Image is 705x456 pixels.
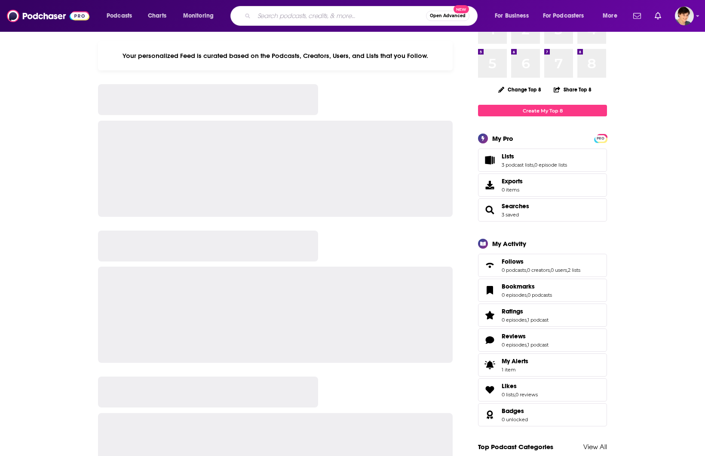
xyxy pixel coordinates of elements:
[502,382,538,390] a: Likes
[478,105,607,116] a: Create My Top 8
[502,267,526,273] a: 0 podcasts
[502,202,529,210] a: Searches
[148,10,166,22] span: Charts
[478,149,607,172] span: Lists
[481,334,498,346] a: Reviews
[527,267,550,273] a: 0 creators
[502,258,524,265] span: Follows
[515,392,538,398] a: 0 reviews
[651,9,665,23] a: Show notifications dropdown
[502,177,523,185] span: Exports
[502,307,523,315] span: Ratings
[478,328,607,352] span: Reviews
[502,283,552,290] a: Bookmarks
[543,10,584,22] span: For Podcasters
[550,267,551,273] span: ,
[478,443,553,451] a: Top Podcast Categories
[478,279,607,302] span: Bookmarks
[502,317,527,323] a: 0 episodes
[630,9,644,23] a: Show notifications dropdown
[7,8,89,24] img: Podchaser - Follow, Share and Rate Podcasts
[527,317,549,323] a: 1 podcast
[502,332,549,340] a: Reviews
[595,135,606,141] a: PRO
[502,212,519,218] a: 3 saved
[481,179,498,191] span: Exports
[430,14,466,18] span: Open Advanced
[493,84,546,95] button: Change Top 8
[101,9,143,23] button: open menu
[502,152,567,160] a: Lists
[553,81,592,98] button: Share Top 8
[526,267,527,273] span: ,
[502,162,533,168] a: 3 podcast lists
[675,6,694,25] button: Show profile menu
[478,254,607,277] span: Follows
[527,292,552,298] a: 0 podcasts
[502,367,528,373] span: 1 item
[492,134,513,143] div: My Pro
[502,332,526,340] span: Reviews
[239,6,486,26] div: Search podcasts, credits, & more...
[492,240,526,248] div: My Activity
[675,6,694,25] span: Logged in as bethwouldknow
[481,309,498,321] a: Ratings
[567,267,568,273] span: ,
[534,162,567,168] a: 0 episode lists
[568,267,580,273] a: 2 lists
[502,382,517,390] span: Likes
[481,359,498,371] span: My Alerts
[675,6,694,25] img: User Profile
[502,258,580,265] a: Follows
[489,9,539,23] button: open menu
[495,10,529,22] span: For Business
[502,292,527,298] a: 0 episodes
[142,9,172,23] a: Charts
[107,10,132,22] span: Podcasts
[481,154,498,166] a: Lists
[481,409,498,421] a: Badges
[478,378,607,401] span: Likes
[481,284,498,296] a: Bookmarks
[551,267,567,273] a: 0 users
[98,41,453,70] div: Your personalized Feed is curated based on the Podcasts, Creators, Users, and Lists that you Follow.
[597,9,628,23] button: open menu
[533,162,534,168] span: ,
[502,342,527,348] a: 0 episodes
[426,11,469,21] button: Open AdvancedNew
[502,187,523,193] span: 0 items
[254,9,426,23] input: Search podcasts, credits, & more...
[603,10,617,22] span: More
[502,283,535,290] span: Bookmarks
[177,9,225,23] button: open menu
[183,10,214,22] span: Monitoring
[595,135,606,142] span: PRO
[481,204,498,216] a: Searches
[478,198,607,222] span: Searches
[502,416,528,423] a: 0 unlocked
[502,407,528,415] a: Badges
[583,443,607,451] a: View All
[502,357,528,365] span: My Alerts
[527,342,549,348] a: 1 podcast
[481,384,498,396] a: Likes
[478,403,607,426] span: Badges
[502,152,514,160] span: Lists
[478,173,607,197] a: Exports
[481,259,498,271] a: Follows
[502,392,515,398] a: 0 lists
[478,353,607,377] a: My Alerts
[478,304,607,327] span: Ratings
[502,307,549,315] a: Ratings
[502,407,524,415] span: Badges
[537,9,597,23] button: open menu
[454,5,469,13] span: New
